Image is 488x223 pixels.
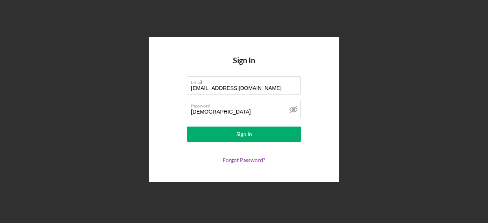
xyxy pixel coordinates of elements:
[236,127,252,142] div: Sign In
[191,77,301,85] label: Email
[187,127,301,142] button: Sign In
[191,100,301,109] label: Password
[233,56,255,76] h4: Sign In
[223,157,265,163] a: Forgot Password?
